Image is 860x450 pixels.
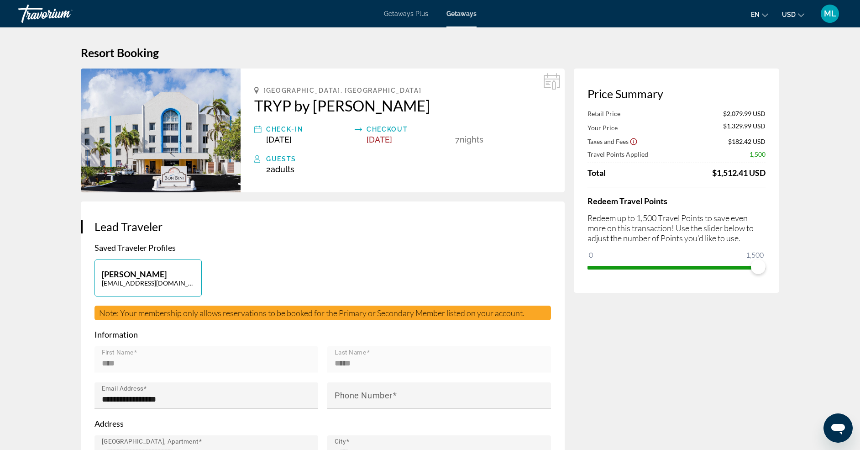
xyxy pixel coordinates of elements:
a: Getaways [446,10,477,17]
a: Travorium [18,2,110,26]
span: Total [587,168,606,178]
h3: Lead Traveler [94,220,551,233]
button: Change language [751,8,768,21]
span: 7 [455,135,460,144]
p: Information [94,329,551,339]
span: Adults [271,164,294,174]
mat-label: Last Name [335,349,367,356]
a: TRYP by [PERSON_NAME] [254,96,551,115]
h1: Resort Booking [81,46,779,59]
ngx-slider: ngx-slider [587,266,766,268]
span: [GEOGRAPHIC_DATA], [GEOGRAPHIC_DATA] [263,87,421,94]
span: [DATE] [367,135,392,144]
div: $1,512.41 USD [712,168,766,178]
span: $2,079.99 USD [723,110,766,117]
span: Travel Points Applied [587,150,648,158]
span: en [751,11,760,18]
span: ML [824,9,836,18]
div: Checkout [367,124,451,135]
span: USD [782,11,796,18]
button: [PERSON_NAME][EMAIL_ADDRESS][DOMAIN_NAME] [94,259,202,296]
mat-label: First Name [102,349,134,356]
span: Your Price [587,124,618,132]
a: Getaways Plus [384,10,428,17]
span: Note: Your membership only allows reservations to be booked for the Primary or Secondary Member l... [99,308,524,318]
p: Address [94,418,551,429]
p: Redeem up to 1,500 Travel Points to save even more on this transaction! Use the slider below to a... [587,213,766,243]
span: 0 [587,249,594,260]
h4: Redeem Travel Points [587,196,766,206]
p: [PERSON_NAME] [102,269,194,279]
div: Guests [266,154,551,164]
button: Show Taxes and Fees breakdown [587,137,638,146]
span: $182.42 USD [728,138,766,145]
p: [EMAIL_ADDRESS][DOMAIN_NAME] [102,279,194,287]
span: Nights [460,135,483,144]
button: Change currency [782,8,804,21]
span: 1,500 [745,249,765,260]
div: Check-In [266,124,350,135]
button: Show Taxes and Fees disclaimer [629,137,638,145]
p: Saved Traveler Profiles [94,243,551,253]
img: TRYP by Wyndham Aruba [81,69,241,192]
mat-label: Email Address [102,385,143,392]
span: 2 [266,164,294,174]
span: ngx-slider [751,259,766,274]
button: User Menu [818,4,842,23]
iframe: Button to launch messaging window [823,413,853,443]
mat-label: Phone Number [335,391,393,400]
span: 1,500 [750,150,766,158]
span: Taxes and Fees [587,138,629,145]
span: $1,329.99 USD [723,122,766,132]
h3: Price Summary [587,87,766,101]
span: Retail Price [587,110,620,117]
mat-label: [GEOGRAPHIC_DATA], Apartment [102,438,199,445]
span: [DATE] [266,135,292,144]
mat-label: City [335,438,346,445]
